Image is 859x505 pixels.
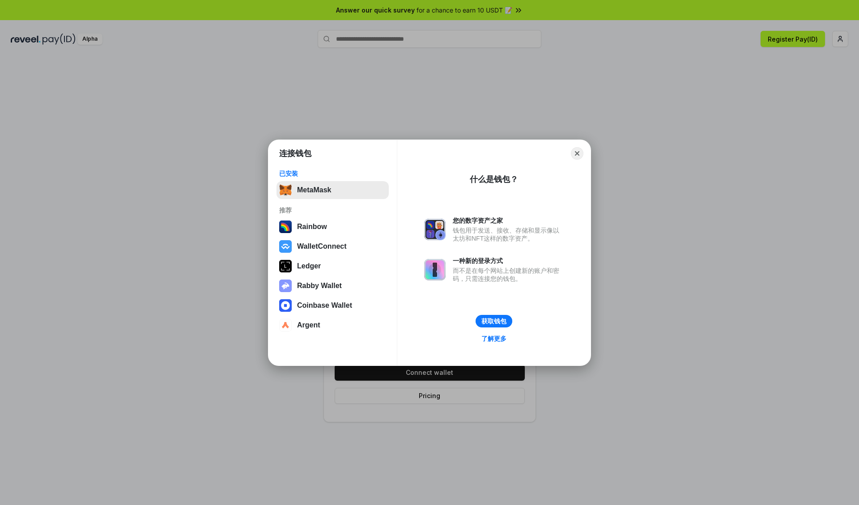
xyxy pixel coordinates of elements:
[297,242,347,250] div: WalletConnect
[481,335,506,343] div: 了解更多
[276,238,389,255] button: WalletConnect
[453,216,564,225] div: 您的数字资产之家
[279,260,292,272] img: svg+xml,%3Csvg%20xmlns%3D%22http%3A%2F%2Fwww.w3.org%2F2000%2Fsvg%22%20width%3D%2228%22%20height%3...
[476,333,512,344] a: 了解更多
[279,221,292,233] img: svg+xml,%3Csvg%20width%3D%22120%22%20height%3D%22120%22%20viewBox%3D%220%200%20120%20120%22%20fil...
[279,170,386,178] div: 已安装
[276,257,389,275] button: Ledger
[424,219,446,240] img: svg+xml,%3Csvg%20xmlns%3D%22http%3A%2F%2Fwww.w3.org%2F2000%2Fsvg%22%20fill%3D%22none%22%20viewBox...
[453,257,564,265] div: 一种新的登录方式
[571,147,583,160] button: Close
[276,316,389,334] button: Argent
[453,267,564,283] div: 而不是在每个网站上创建新的账户和密码，只需连接您的钱包。
[297,321,320,329] div: Argent
[297,282,342,290] div: Rabby Wallet
[279,280,292,292] img: svg+xml,%3Csvg%20xmlns%3D%22http%3A%2F%2Fwww.w3.org%2F2000%2Fsvg%22%20fill%3D%22none%22%20viewBox...
[297,223,327,231] div: Rainbow
[279,319,292,331] img: svg+xml,%3Csvg%20width%3D%2228%22%20height%3D%2228%22%20viewBox%3D%220%200%2028%2028%22%20fill%3D...
[276,181,389,199] button: MetaMask
[297,186,331,194] div: MetaMask
[297,301,352,310] div: Coinbase Wallet
[476,315,512,327] button: 获取钱包
[470,174,518,185] div: 什么是钱包？
[279,206,386,214] div: 推荐
[279,184,292,196] img: svg+xml,%3Csvg%20fill%3D%22none%22%20height%3D%2233%22%20viewBox%3D%220%200%2035%2033%22%20width%...
[297,262,321,270] div: Ledger
[279,148,311,159] h1: 连接钱包
[276,297,389,314] button: Coinbase Wallet
[481,317,506,325] div: 获取钱包
[279,299,292,312] img: svg+xml,%3Csvg%20width%3D%2228%22%20height%3D%2228%22%20viewBox%3D%220%200%2028%2028%22%20fill%3D...
[276,218,389,236] button: Rainbow
[453,226,564,242] div: 钱包用于发送、接收、存储和显示像以太坊和NFT这样的数字资产。
[276,277,389,295] button: Rabby Wallet
[424,259,446,280] img: svg+xml,%3Csvg%20xmlns%3D%22http%3A%2F%2Fwww.w3.org%2F2000%2Fsvg%22%20fill%3D%22none%22%20viewBox...
[279,240,292,253] img: svg+xml,%3Csvg%20width%3D%2228%22%20height%3D%2228%22%20viewBox%3D%220%200%2028%2028%22%20fill%3D...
